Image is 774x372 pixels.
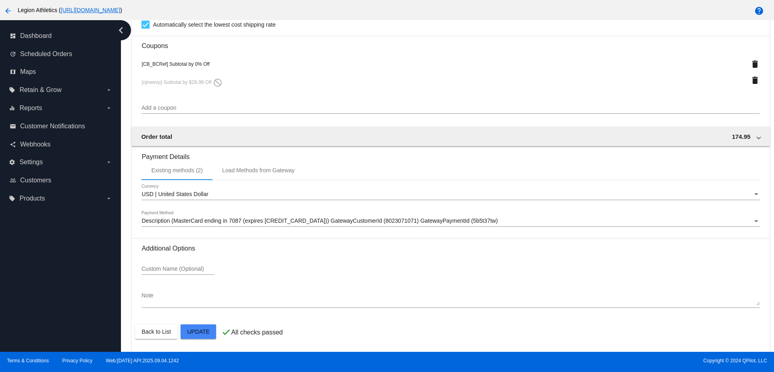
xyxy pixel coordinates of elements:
mat-expansion-panel-header: Order total 174.95 [131,127,770,146]
mat-icon: arrow_back [3,6,13,16]
span: Settings [19,159,43,166]
div: Load Methods from Gateway [222,167,295,173]
span: Maps [20,68,36,75]
a: [URL][DOMAIN_NAME] [61,7,121,13]
p: All checks passed [231,329,283,336]
span: Retain & Grow [19,86,61,94]
span: Back to List [141,328,171,335]
span: Description (MasterCard ending in 7087 (expires [CREDIT_CARD_DATA])) GatewayCustomerId (802307107... [141,217,497,224]
span: Customers [20,177,51,184]
span: Dashboard [20,32,52,40]
span: Customer Notifications [20,123,85,130]
mat-select: Payment Method [141,218,759,224]
a: map Maps [10,65,112,78]
i: equalizer [9,105,15,111]
span: Reports [19,104,42,112]
h3: Coupons [141,36,759,50]
span: Legion Athletics ( ) [18,7,122,13]
span: Scheduled Orders [20,50,72,58]
span: Update [187,328,210,335]
input: Add a coupon [141,105,759,111]
a: Privacy Policy [62,358,93,364]
a: Terms & Conditions [7,358,49,364]
mat-icon: do_not_disturb [213,78,223,88]
i: arrow_drop_down [106,87,112,93]
h3: Additional Options [141,245,759,252]
i: chevron_left [114,24,127,37]
h3: Payment Details [141,147,759,161]
button: Update [181,324,216,339]
mat-icon: delete [750,75,760,85]
a: people_outline Customers [10,174,112,187]
span: Products [19,195,45,202]
span: 174.95 [732,133,751,140]
mat-icon: help [754,6,764,16]
span: [CB_BCRef] Subtotal by 0% Off [141,61,210,67]
a: email Customer Notifications [10,120,112,133]
div: Existing methods (2) [151,167,203,173]
i: map [10,69,16,75]
i: arrow_drop_down [106,159,112,165]
i: settings [9,159,15,165]
i: local_offer [9,195,15,202]
span: Copyright © 2024 QPilot, LLC [394,358,767,364]
span: Automatically select the lowest cost shipping rate [153,20,275,29]
i: share [10,141,16,148]
a: update Scheduled Orders [10,48,112,61]
i: dashboard [10,33,16,39]
i: arrow_drop_down [106,105,112,111]
input: Custom Name (Optional) [141,266,214,272]
i: arrow_drop_down [106,195,112,202]
mat-select: Currency [141,191,759,198]
a: share Webhooks [10,138,112,151]
span: Order total [141,133,172,140]
i: people_outline [10,177,16,184]
mat-icon: check [221,327,231,337]
i: update [10,51,16,57]
a: Web:[DATE] API:2025.09.04.1242 [106,358,179,364]
i: email [10,123,16,130]
span: Webhooks [20,141,50,148]
a: dashboard Dashboard [10,29,112,42]
i: local_offer [9,87,15,93]
span: [ojnwevp] Subtotal by $28.98 Off [141,79,223,85]
mat-icon: delete [750,59,760,69]
button: Back to List [135,324,177,339]
span: USD | United States Dollar [141,191,208,197]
